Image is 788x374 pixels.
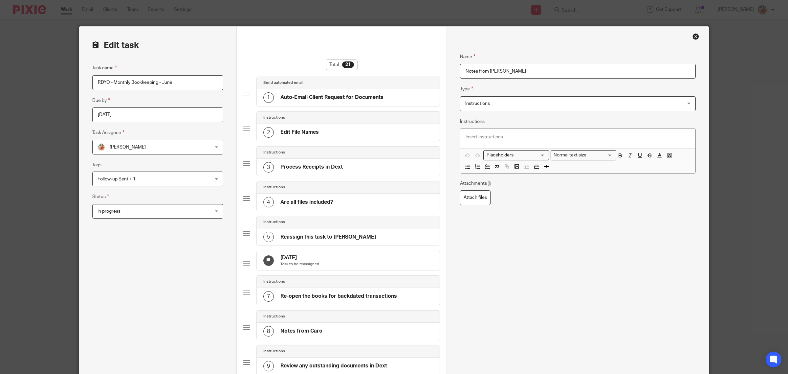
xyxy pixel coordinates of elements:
div: Text styles [551,150,616,160]
h4: Notes from Caro [280,328,322,335]
span: Normal text size [552,152,588,159]
label: Attach files [460,190,491,205]
label: Due by [92,97,110,104]
label: Task Assignee [92,129,124,136]
h2: Edit task [92,40,223,51]
div: 3 [263,162,274,173]
h4: Are all files included? [280,199,333,206]
h4: Instructions [263,279,285,284]
div: 4 [263,197,274,207]
h4: Instructions [263,220,285,225]
label: Tags [92,162,101,168]
input: Pick a date [92,107,223,122]
span: Instructions [465,101,490,106]
p: Task to be reassigned [280,262,319,267]
h4: Auto-Email Client Request for Documents [280,94,383,101]
input: Search for option [484,152,545,159]
div: 7 [263,291,274,302]
div: Close this dialog window [692,33,699,40]
h4: Instructions [263,185,285,190]
input: Search for option [589,152,612,159]
label: Status [92,193,109,200]
h4: Instructions [263,314,285,319]
h4: Re-open the books for backdated transactions [280,293,397,300]
h4: Review any outstanding documents in Dext [280,362,387,369]
label: Task name [92,64,117,72]
div: 8 [263,326,274,337]
p: Attachments [460,180,492,187]
label: Instructions [460,118,485,125]
h4: Send automated email [263,80,303,85]
div: Search for option [551,150,616,160]
label: Type [460,85,473,93]
img: MIC.jpg [98,143,105,151]
h4: Edit File Names [280,129,319,136]
div: 2 [263,127,274,138]
h4: Instructions [263,349,285,354]
span: In progress [98,209,120,214]
span: [PERSON_NAME] [110,145,146,150]
div: Total [326,59,358,70]
div: 5 [263,232,274,242]
div: 1 [263,92,274,103]
h4: Reassign this task to [PERSON_NAME] [280,234,376,241]
div: 9 [263,361,274,371]
h4: Process Receipts in Dext [280,164,343,171]
span: Follow-up Sent + 1 [98,177,136,181]
h4: Instructions [263,115,285,120]
h4: Instructions [263,150,285,155]
div: Placeholders [483,150,549,160]
h4: [DATE] [280,254,319,261]
label: Name [460,53,475,60]
div: Search for option [483,150,549,160]
div: 21 [342,61,354,68]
